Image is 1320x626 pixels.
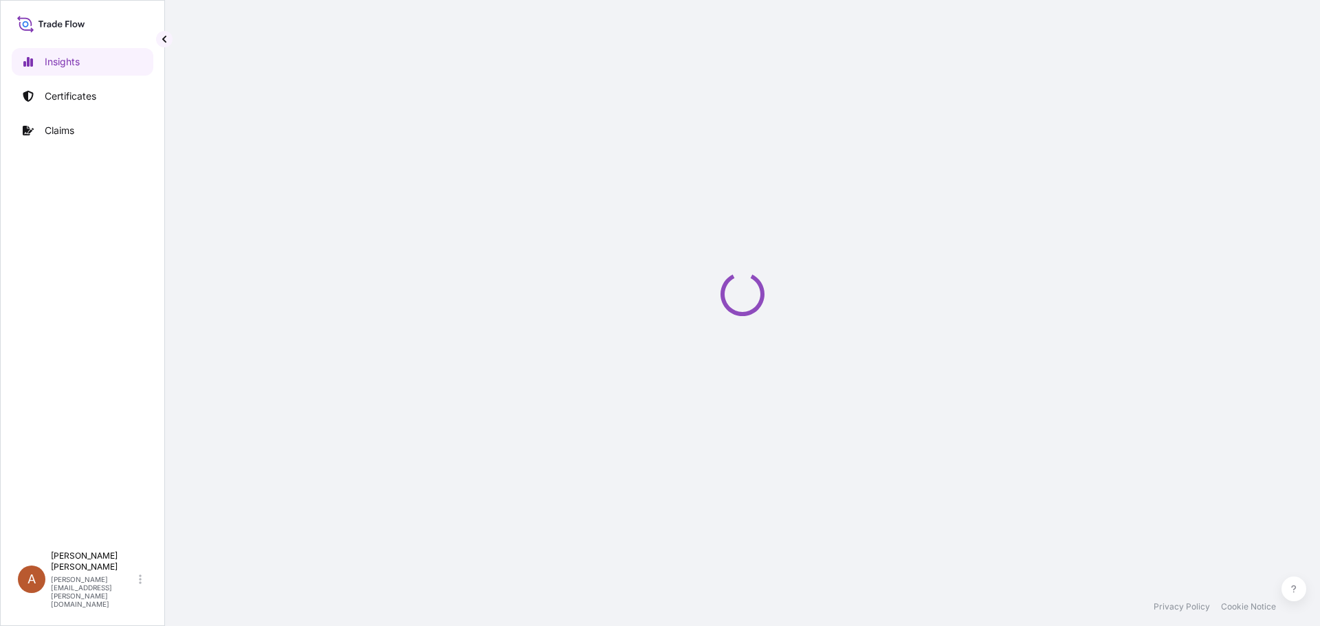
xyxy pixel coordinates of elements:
p: Certificates [45,89,96,103]
p: Insights [45,55,80,69]
p: [PERSON_NAME] [PERSON_NAME] [51,550,136,572]
a: Privacy Policy [1154,601,1210,612]
a: Cookie Notice [1221,601,1276,612]
a: Claims [12,117,153,144]
span: A [27,572,36,586]
p: Claims [45,124,74,137]
p: [PERSON_NAME][EMAIL_ADDRESS][PERSON_NAME][DOMAIN_NAME] [51,575,136,608]
a: Certificates [12,82,153,110]
a: Insights [12,48,153,76]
